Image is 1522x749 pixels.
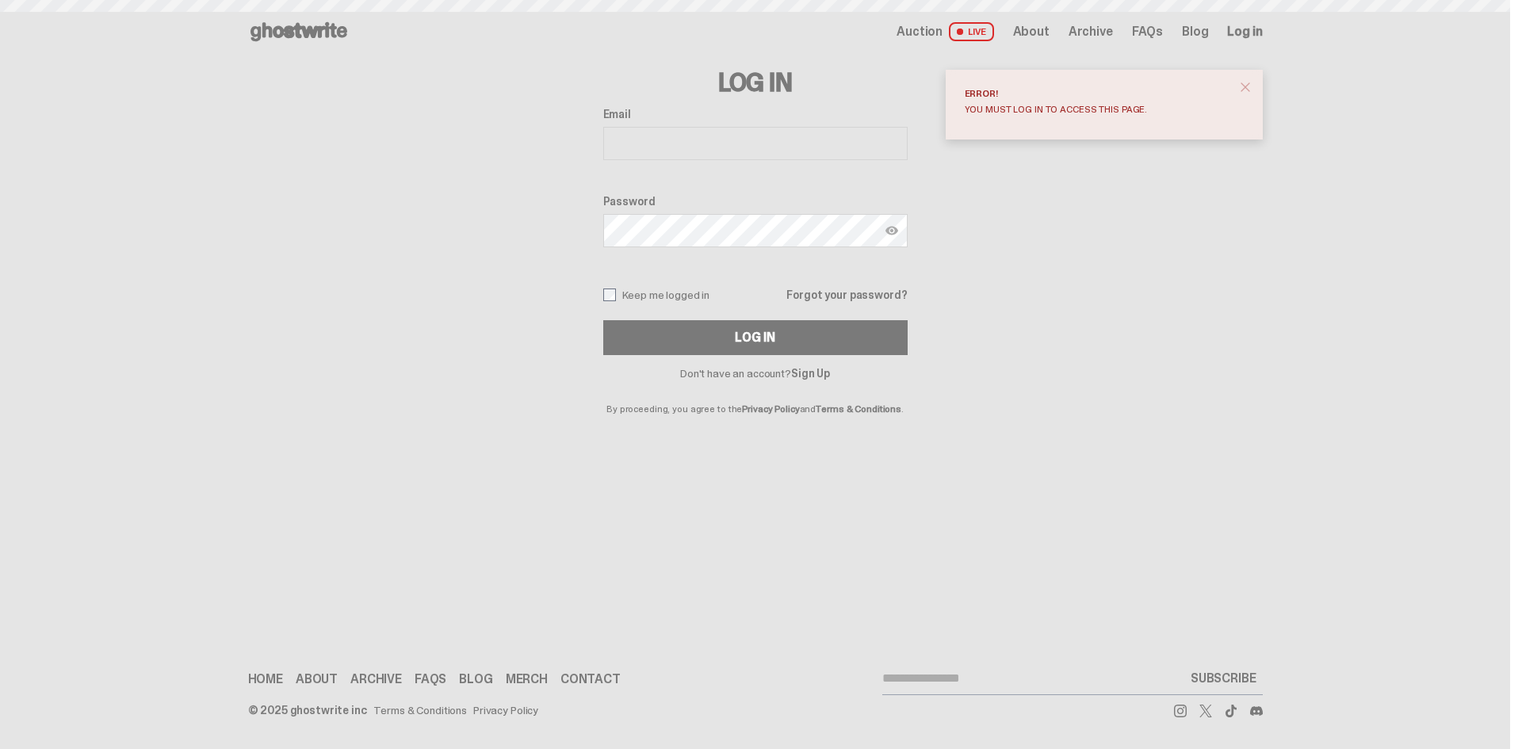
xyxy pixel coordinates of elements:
[603,379,908,414] p: By proceeding, you agree to the and .
[1231,73,1260,101] button: close
[603,195,908,208] label: Password
[897,22,993,41] a: Auction LIVE
[791,366,830,380] a: Sign Up
[350,673,402,686] a: Archive
[965,105,1231,114] div: You must log in to access this page.
[1184,663,1263,694] button: SUBSCRIBE
[1182,25,1208,38] a: Blog
[603,368,908,379] p: Don't have an account?
[373,705,467,716] a: Terms & Conditions
[949,22,994,41] span: LIVE
[1132,25,1163,38] a: FAQs
[603,289,616,301] input: Keep me logged in
[248,673,283,686] a: Home
[786,289,907,300] a: Forgot your password?
[965,89,1231,98] div: Error!
[742,403,799,415] a: Privacy Policy
[885,224,898,237] img: Show password
[459,673,492,686] a: Blog
[473,705,538,716] a: Privacy Policy
[1013,25,1050,38] a: About
[603,289,710,301] label: Keep me logged in
[506,673,548,686] a: Merch
[296,673,338,686] a: About
[560,673,621,686] a: Contact
[735,331,774,344] div: Log In
[1069,25,1113,38] a: Archive
[248,705,367,716] div: © 2025 ghostwrite inc
[1227,25,1262,38] a: Log in
[816,403,901,415] a: Terms & Conditions
[603,70,908,95] h3: Log In
[603,320,908,355] button: Log In
[603,108,908,120] label: Email
[415,673,446,686] a: FAQs
[897,25,943,38] span: Auction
